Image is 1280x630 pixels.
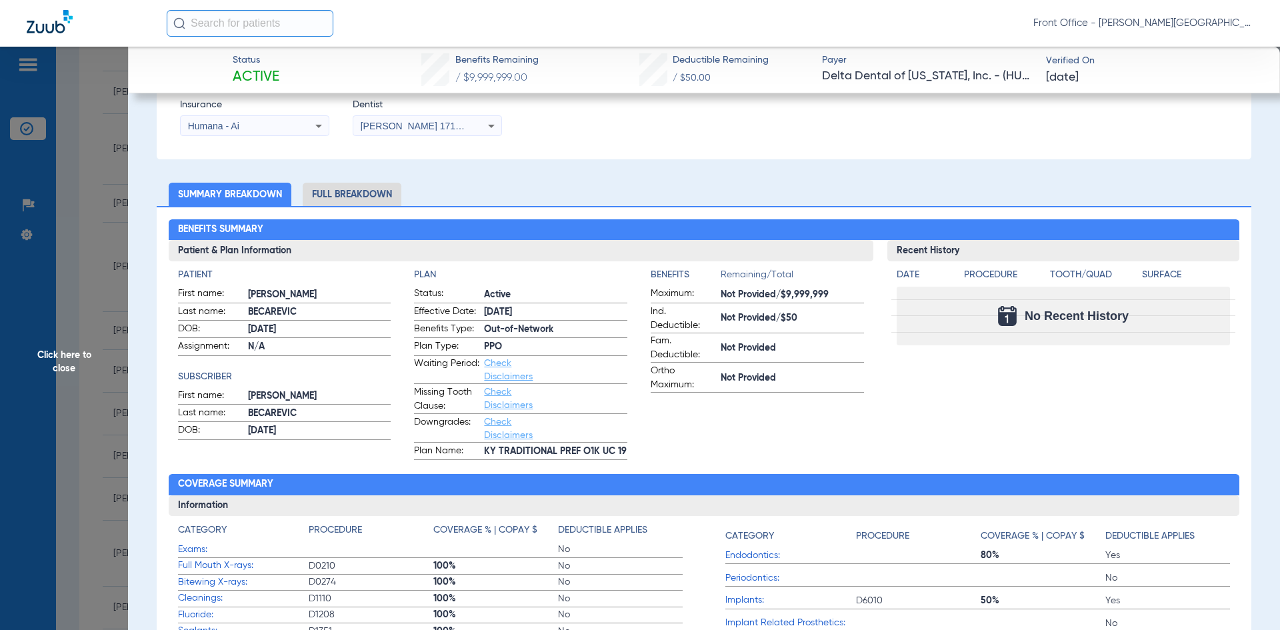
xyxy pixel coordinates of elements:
[558,608,683,621] span: No
[1105,617,1230,630] span: No
[414,444,479,460] span: Plan Name:
[721,341,864,355] span: Not Provided
[856,523,981,548] app-breakdown-title: Procedure
[721,288,864,302] span: Not Provided/$9,999,999
[964,268,1045,287] app-breakdown-title: Procedure
[353,98,502,112] span: Dentist
[433,523,558,542] app-breakdown-title: Coverage % | Copay $
[558,523,647,537] h4: Deductible Applies
[721,371,864,385] span: Not Provided
[414,268,627,282] h4: Plan
[178,370,391,384] h4: Subscriber
[414,322,479,338] span: Benefits Type:
[822,53,1035,67] span: Payer
[414,339,479,355] span: Plan Type:
[1142,268,1230,282] h4: Surface
[484,445,627,459] span: KY TRADITIONAL PREF O1K UC 19
[178,523,227,537] h4: Category
[169,240,873,261] h3: Patient & Plan Information
[309,523,362,537] h4: Procedure
[887,240,1240,261] h3: Recent History
[1105,549,1230,562] span: Yes
[1105,529,1195,543] h4: Deductible Applies
[981,549,1105,562] span: 80%
[558,575,683,589] span: No
[309,592,433,605] span: D1110
[433,592,558,605] span: 100%
[455,73,527,83] span: / $9,999,999.00
[1025,309,1129,323] span: No Recent History
[725,571,856,585] span: Periodontics:
[484,323,627,337] span: Out-of-Network
[309,523,433,542] app-breakdown-title: Procedure
[414,385,479,413] span: Missing Tooth Clause:
[167,10,333,37] input: Search for patients
[725,523,856,548] app-breakdown-title: Category
[248,305,391,319] span: BECAREVIC
[558,523,683,542] app-breakdown-title: Deductible Applies
[981,594,1105,607] span: 50%
[673,73,711,83] span: / $50.00
[178,268,391,282] h4: Patient
[484,340,627,354] span: PPO
[484,305,627,319] span: [DATE]
[169,495,1240,517] h3: Information
[188,121,239,131] span: Humana - Ai
[303,183,401,206] li: Full Breakdown
[309,575,433,589] span: D0274
[169,219,1240,241] h2: Benefits Summary
[1142,268,1230,287] app-breakdown-title: Surface
[248,340,391,354] span: N/A
[178,305,243,321] span: Last name:
[1050,268,1138,282] h4: Tooth/Quad
[558,543,683,556] span: No
[1105,594,1230,607] span: Yes
[1213,566,1280,630] iframe: Chat Widget
[248,407,391,421] span: BECAREVIC
[981,529,1085,543] h4: Coverage % | Copay $
[178,322,243,338] span: DOB:
[725,593,856,607] span: Implants:
[178,339,243,355] span: Assignment:
[178,389,243,405] span: First name:
[1046,69,1079,86] span: [DATE]
[725,529,774,543] h4: Category
[361,121,492,131] span: [PERSON_NAME] 1710959218
[558,592,683,605] span: No
[964,268,1045,282] h4: Procedure
[178,423,243,439] span: DOB:
[27,10,73,33] img: Zuub Logo
[998,306,1017,326] img: Calendar
[248,424,391,438] span: [DATE]
[178,591,309,605] span: Cleanings:
[651,364,716,392] span: Ortho Maximum:
[725,616,856,630] span: Implant Related Prosthetics:
[414,415,479,442] span: Downgrades:
[178,575,309,589] span: Bitewing X-rays:
[897,268,953,287] app-breakdown-title: Date
[455,53,539,67] span: Benefits Remaining
[248,323,391,337] span: [DATE]
[178,543,309,557] span: Exams:
[233,68,279,87] span: Active
[484,417,533,440] a: Check Disclaimers
[414,357,479,383] span: Waiting Period:
[1105,571,1230,585] span: No
[178,559,309,573] span: Full Mouth X-rays:
[1033,17,1253,30] span: Front Office - [PERSON_NAME][GEOGRAPHIC_DATA] Dental Care
[414,305,479,321] span: Effective Date:
[1046,54,1259,68] span: Verified On
[651,334,716,362] span: Fam. Deductible:
[169,183,291,206] li: Summary Breakdown
[822,68,1035,85] span: Delta Dental of [US_STATE], Inc. - (HUB) - AI
[721,311,864,325] span: Not Provided/$50
[981,523,1105,548] app-breakdown-title: Coverage % | Copay $
[178,608,309,622] span: Fluoride:
[180,98,329,112] span: Insurance
[233,53,279,67] span: Status
[1050,268,1138,287] app-breakdown-title: Tooth/Quad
